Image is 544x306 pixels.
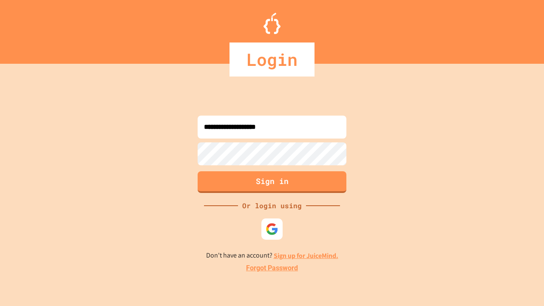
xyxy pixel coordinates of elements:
a: Sign up for JuiceMind. [274,251,338,260]
img: google-icon.svg [266,223,278,235]
a: Forgot Password [246,263,298,273]
img: Logo.svg [263,13,280,34]
div: Or login using [238,201,306,211]
div: Login [229,42,314,76]
button: Sign in [198,171,346,193]
p: Don't have an account? [206,250,338,261]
